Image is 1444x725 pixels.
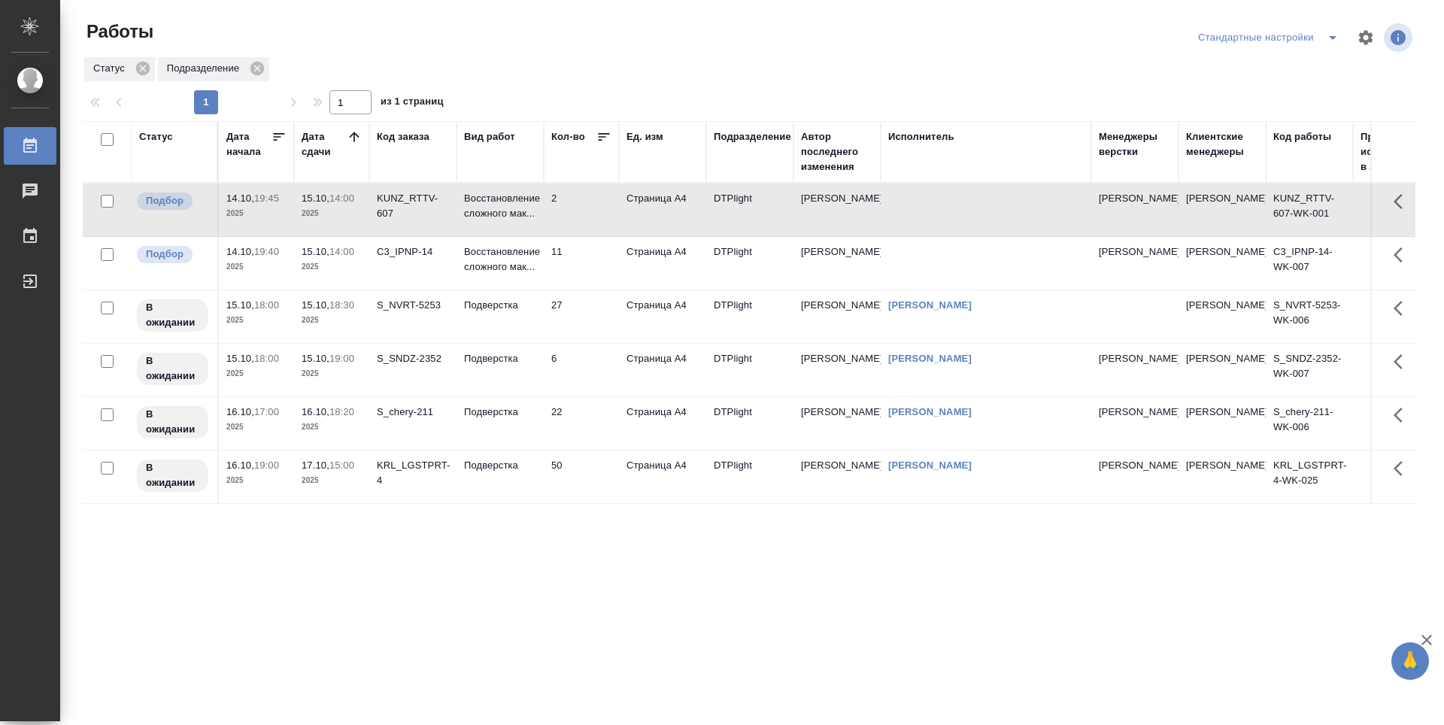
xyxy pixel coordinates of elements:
td: Страница А4 [619,290,706,343]
td: DTPlight [706,344,793,396]
p: 2025 [226,420,287,435]
p: Статус [93,61,130,76]
p: 18:00 [254,353,279,364]
td: S_chery-211-WK-006 [1266,397,1353,450]
td: Страница А4 [619,450,706,503]
div: Прогресс исполнителя в SC [1361,129,1428,174]
div: Подразделение [714,129,791,144]
p: Подверстка [464,351,536,366]
td: Страница А4 [619,344,706,396]
p: 15.10, [226,299,254,311]
p: 2025 [302,420,362,435]
a: [PERSON_NAME] [888,460,972,471]
td: KUNZ_RTTV-607-WK-001 [1266,184,1353,236]
div: S_chery-211 [377,405,449,420]
td: [PERSON_NAME] [793,450,881,503]
p: 17.10, [302,460,329,471]
p: Подбор [146,247,184,262]
p: 18:20 [329,406,354,417]
p: Восстановление сложного мак... [464,244,536,275]
td: C3_IPNP-14-WK-007 [1266,237,1353,290]
button: Здесь прячутся важные кнопки [1385,237,1421,273]
a: [PERSON_NAME] [888,353,972,364]
p: 16.10, [226,406,254,417]
span: из 1 страниц [381,93,444,114]
div: S_NVRT-5253 [377,298,449,313]
td: 22 [544,397,619,450]
div: Исполнитель назначен, приступать к работе пока рано [135,405,210,440]
div: Исполнитель [888,129,954,144]
div: Дата начала [226,129,272,159]
div: Статус [139,129,173,144]
p: 14.10, [226,193,254,204]
p: 14.10, [226,246,254,257]
td: DTPlight [706,184,793,236]
div: Можно подбирать исполнителей [135,244,210,265]
p: 16.10, [226,460,254,471]
div: Автор последнего изменения [801,129,873,174]
td: Страница А4 [619,237,706,290]
p: 2025 [226,259,287,275]
div: KRL_LGSTPRT-4 [377,458,449,488]
p: Подразделение [167,61,244,76]
span: 🙏 [1397,645,1423,677]
p: 2025 [226,313,287,328]
p: В ожидании [146,353,199,384]
td: [PERSON_NAME] [793,397,881,450]
p: 2025 [302,206,362,221]
div: KUNZ_RTTV-607 [377,191,449,221]
div: S_SNDZ-2352 [377,351,449,366]
td: S_NVRT-5253-WK-006 [1266,290,1353,343]
p: В ожидании [146,407,199,437]
td: KRL_LGSTPRT-4-WK-025 [1266,450,1353,503]
td: [PERSON_NAME] [793,237,881,290]
div: Исполнитель назначен, приступать к работе пока рано [135,298,210,333]
td: [PERSON_NAME] [1179,450,1266,503]
p: [PERSON_NAME] [1099,191,1171,206]
div: Статус [84,57,155,81]
p: Восстановление сложного мак... [464,191,536,221]
div: Ед. изм [626,129,663,144]
p: 15.10, [302,299,329,311]
td: 11 [544,237,619,290]
p: 19:00 [329,353,354,364]
p: 14:00 [329,193,354,204]
td: DTPlight [706,290,793,343]
td: [PERSON_NAME] [793,184,881,236]
p: В ожидании [146,460,199,490]
p: 2025 [302,366,362,381]
div: Код работы [1273,129,1331,144]
td: [PERSON_NAME] [1179,237,1266,290]
p: 19:45 [254,193,279,204]
p: [PERSON_NAME] [1099,405,1171,420]
div: Клиентские менеджеры [1186,129,1258,159]
td: 50 [544,450,619,503]
p: 2025 [302,313,362,328]
p: 2025 [226,366,287,381]
p: Подбор [146,193,184,208]
div: Исполнитель назначен, приступать к работе пока рано [135,351,210,387]
p: 2025 [302,473,362,488]
button: Здесь прячутся важные кнопки [1385,344,1421,380]
a: [PERSON_NAME] [888,406,972,417]
p: 15.10, [302,193,329,204]
p: 2025 [226,473,287,488]
button: Здесь прячутся важные кнопки [1385,184,1421,220]
p: 2025 [226,206,287,221]
p: [PERSON_NAME] [1099,244,1171,259]
td: Страница А4 [619,184,706,236]
p: 19:00 [254,460,279,471]
p: 15.10, [302,353,329,364]
a: [PERSON_NAME] [888,299,972,311]
button: Здесь прячутся важные кнопки [1385,450,1421,487]
span: Работы [83,20,153,44]
div: C3_IPNP-14 [377,244,449,259]
td: 2 [544,184,619,236]
div: Код заказа [377,129,429,144]
p: [PERSON_NAME] [1099,458,1171,473]
button: 🙏 [1391,642,1429,680]
td: [PERSON_NAME] [1179,344,1266,396]
p: 18:00 [254,299,279,311]
td: Страница А4 [619,397,706,450]
p: 17:00 [254,406,279,417]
